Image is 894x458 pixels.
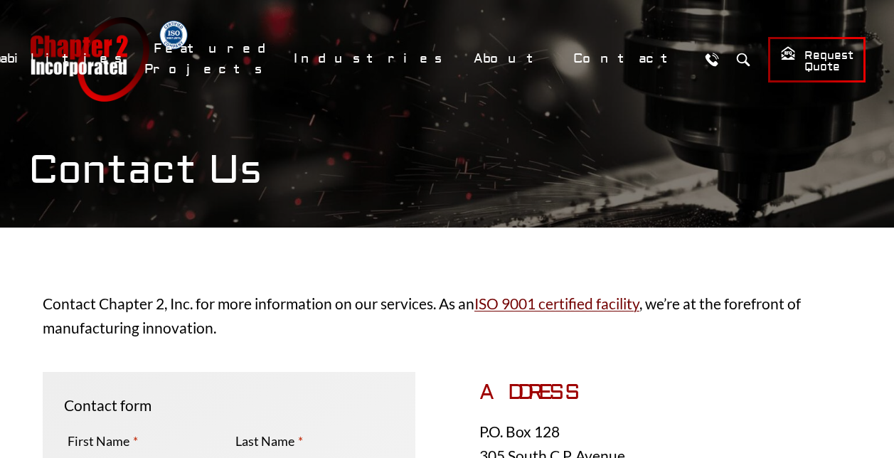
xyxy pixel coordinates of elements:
a: Call Us [698,46,725,73]
label: Last Name [232,430,307,452]
button: Search [730,46,756,73]
a: Featured Projects [144,33,277,85]
h1: Contact Us [28,147,866,194]
a: Industries [284,43,457,74]
a: Contact [564,43,691,74]
p: Contact form [64,393,394,417]
span: Request Quote [780,46,853,75]
h3: ADDRESS [479,380,852,405]
a: Chapter 2 Incorporated [28,17,149,102]
a: About [464,43,557,74]
a: ISO 9001 certified facility [474,294,639,312]
label: First Name [64,430,142,452]
p: Contact Chapter 2, Inc. for more information on our services. As an , we’re at the forefront of m... [43,292,851,339]
a: Request Quote [768,37,866,82]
